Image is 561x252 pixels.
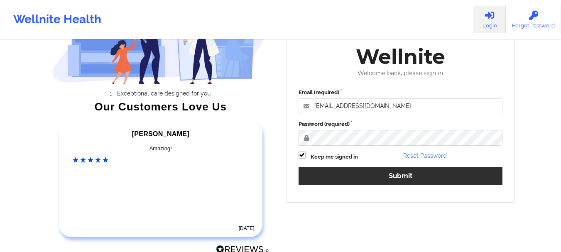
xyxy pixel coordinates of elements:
div: Amazing! [73,144,249,153]
input: Email address [299,98,503,114]
label: Email (required) [299,88,503,97]
span: [PERSON_NAME] [132,130,189,137]
time: [DATE] [239,225,255,231]
li: Exceptional care designed for you. [60,90,269,97]
label: Keep me signed in [311,153,358,161]
a: Reset Password [403,152,447,159]
button: Submit [299,167,503,185]
div: Welcome to Wellnite [293,17,509,70]
label: Password (required) [299,120,503,128]
div: Our Customers Love Us [52,103,269,111]
div: Welcome back, please sign in [293,70,509,77]
a: Login [473,6,506,33]
a: Forgot Password [506,6,561,33]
